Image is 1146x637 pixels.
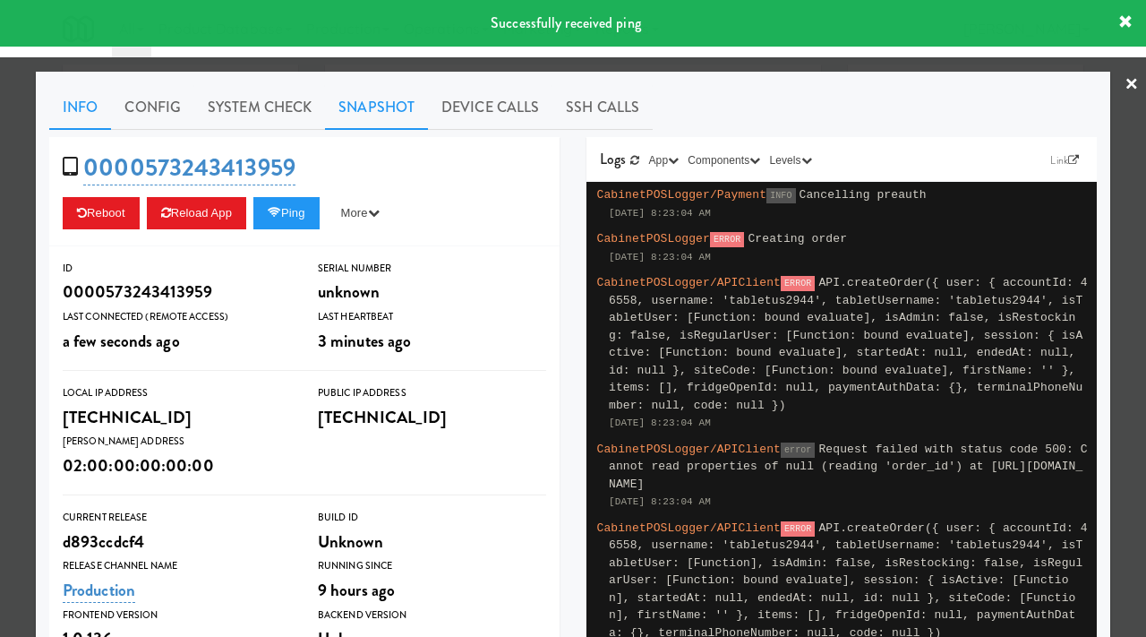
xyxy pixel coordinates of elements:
span: CabinetPOSLogger/Payment [597,188,767,202]
span: CabinetPOSLogger/APIClient [597,443,781,456]
div: Release Channel Name [63,557,291,575]
button: App [645,151,684,169]
span: Creating order [748,232,847,245]
button: Reboot [63,197,140,229]
div: Local IP Address [63,384,291,402]
button: Components [683,151,765,169]
div: 0000573243413959 [63,277,291,307]
a: × [1125,57,1139,113]
div: unknown [318,277,546,307]
div: Last Connected (Remote Access) [63,308,291,326]
span: Request failed with status code 500: Cannot read properties of null (reading 'order_id') at [URL]... [609,443,1088,491]
span: CabinetPOSLogger [597,232,710,245]
span: Logs [600,149,626,169]
div: Backend Version [318,607,546,624]
button: More [327,197,394,229]
button: Ping [253,197,320,229]
span: Successfully received ping [491,13,641,33]
div: ID [63,260,291,278]
span: [DATE] 8:23:04 AM [609,496,711,507]
div: [TECHNICAL_ID] [63,402,291,433]
a: 0000573243413959 [83,151,295,185]
a: System Check [194,85,325,130]
span: Cancelling preauth [800,188,927,202]
div: Serial Number [318,260,546,278]
a: Device Calls [428,85,552,130]
a: Snapshot [325,85,428,130]
div: Public IP Address [318,384,546,402]
span: [DATE] 8:23:04 AM [609,252,711,263]
a: Production [63,578,135,603]
span: a few seconds ago [63,329,180,353]
button: Reload App [147,197,246,229]
div: [TECHNICAL_ID] [318,402,546,433]
div: d893ccdcf4 [63,527,291,557]
span: error [781,443,816,458]
div: [PERSON_NAME] Address [63,433,291,451]
div: Frontend Version [63,607,291,624]
a: Link [1046,151,1083,169]
span: CabinetPOSLogger/APIClient [597,521,781,535]
a: SSH Calls [552,85,653,130]
div: Current Release [63,509,291,527]
span: ERROR [781,276,816,291]
div: Last Heartbeat [318,308,546,326]
button: Levels [765,151,816,169]
div: 02:00:00:00:00:00 [63,451,291,481]
span: [DATE] 8:23:04 AM [609,208,711,219]
span: ERROR [710,232,745,247]
a: Info [49,85,111,130]
span: 3 minutes ago [318,329,411,353]
span: INFO [766,188,795,203]
a: Config [111,85,194,130]
div: Running Since [318,557,546,575]
span: CabinetPOSLogger/APIClient [597,276,781,289]
span: API.createOrder({ user: { accountId: 46558, username: 'tabletus2944', tabletUsername: 'tabletus29... [609,276,1088,412]
span: 9 hours ago [318,578,395,602]
div: Build Id [318,509,546,527]
span: ERROR [781,521,816,537]
span: [DATE] 8:23:04 AM [609,417,711,428]
div: Unknown [318,527,546,557]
